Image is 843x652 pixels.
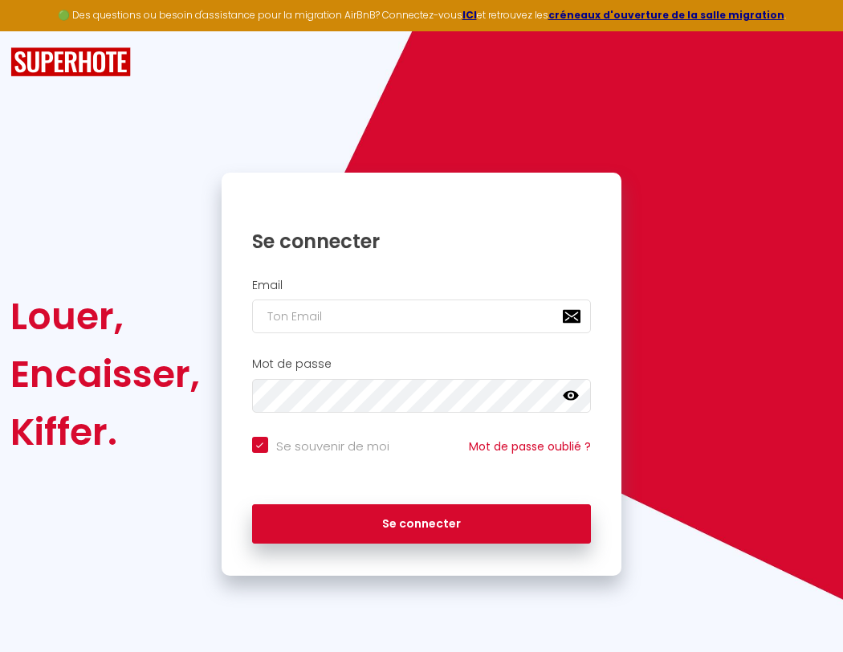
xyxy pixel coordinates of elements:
[10,287,200,345] div: Louer,
[252,300,592,333] input: Ton Email
[10,47,131,77] img: SuperHote logo
[548,8,784,22] a: créneaux d'ouverture de la salle migration
[252,357,592,371] h2: Mot de passe
[462,8,477,22] a: ICI
[252,229,592,254] h1: Se connecter
[10,345,200,403] div: Encaisser,
[10,403,200,461] div: Kiffer.
[469,438,591,454] a: Mot de passe oublié ?
[252,279,592,292] h2: Email
[252,504,592,544] button: Se connecter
